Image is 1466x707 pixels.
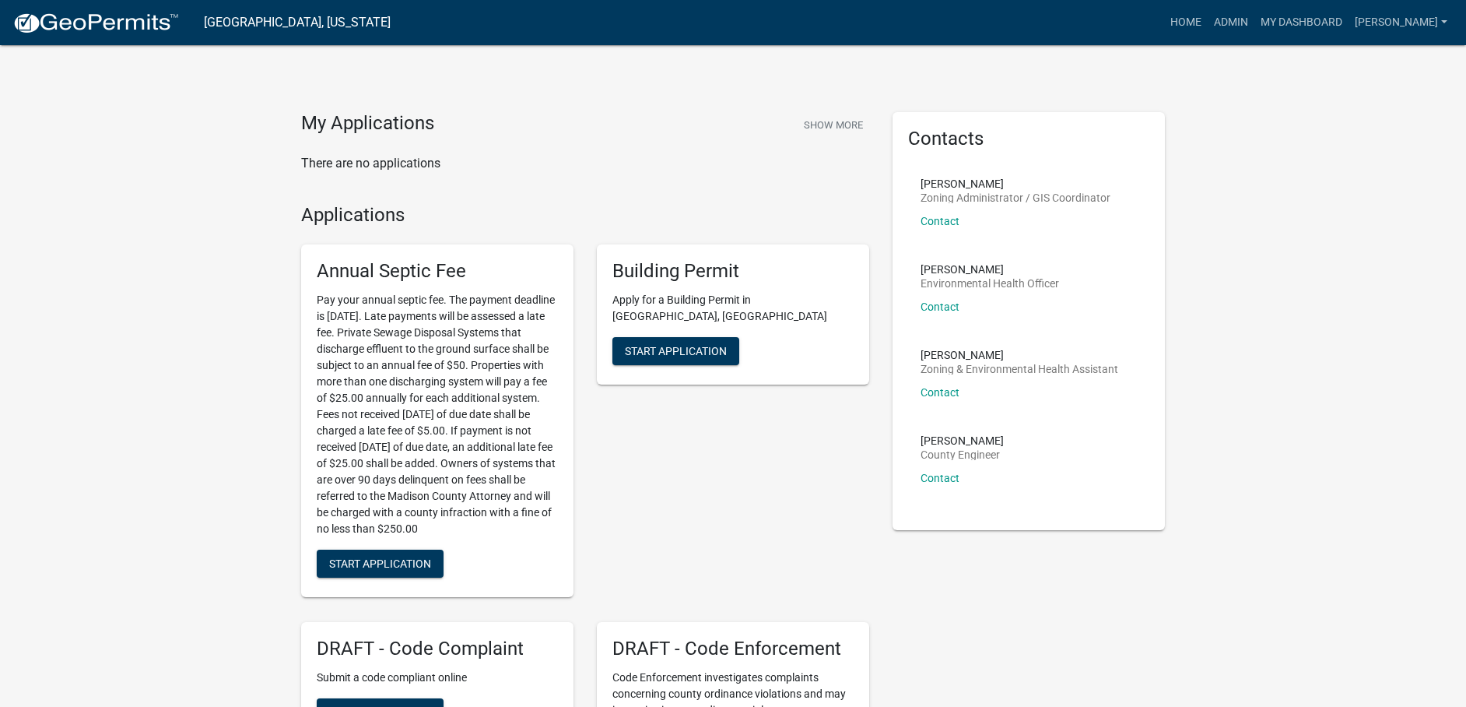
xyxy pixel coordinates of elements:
a: Contact [921,472,959,484]
a: My Dashboard [1254,8,1349,37]
span: Start Application [329,558,431,570]
a: Contact [921,301,959,313]
a: [GEOGRAPHIC_DATA], [US_STATE] [204,9,391,36]
span: Start Application [625,345,727,357]
button: Show More [798,112,869,138]
a: Admin [1208,8,1254,37]
p: Zoning Administrator / GIS Coordinator [921,192,1110,203]
h5: Contacts [908,128,1149,150]
a: Home [1164,8,1208,37]
p: [PERSON_NAME] [921,178,1110,189]
p: Submit a code compliant online [317,670,558,686]
button: Start Application [612,337,739,365]
h5: DRAFT - Code Enforcement [612,638,854,660]
button: Start Application [317,550,444,578]
p: Environmental Health Officer [921,278,1059,289]
p: Zoning & Environmental Health Assistant [921,364,1118,375]
p: Apply for a Building Permit in [GEOGRAPHIC_DATA], [GEOGRAPHIC_DATA] [612,292,854,325]
h5: DRAFT - Code Complaint [317,638,558,660]
p: [PERSON_NAME] [921,350,1118,361]
a: Contact [921,386,959,399]
p: There are no applications [301,154,869,173]
p: [PERSON_NAME] [921,264,1059,275]
a: Contact [921,215,959,227]
p: Pay your annual septic fee. The payment deadline is [DATE]. Late payments will be assessed a late... [317,292,558,537]
h4: My Applications [301,112,434,135]
p: County Engineer [921,449,1004,460]
h4: Applications [301,204,869,227]
h5: Annual Septic Fee [317,260,558,283]
h5: Building Permit [612,260,854,283]
p: [PERSON_NAME] [921,435,1004,446]
a: [PERSON_NAME] [1349,8,1454,37]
